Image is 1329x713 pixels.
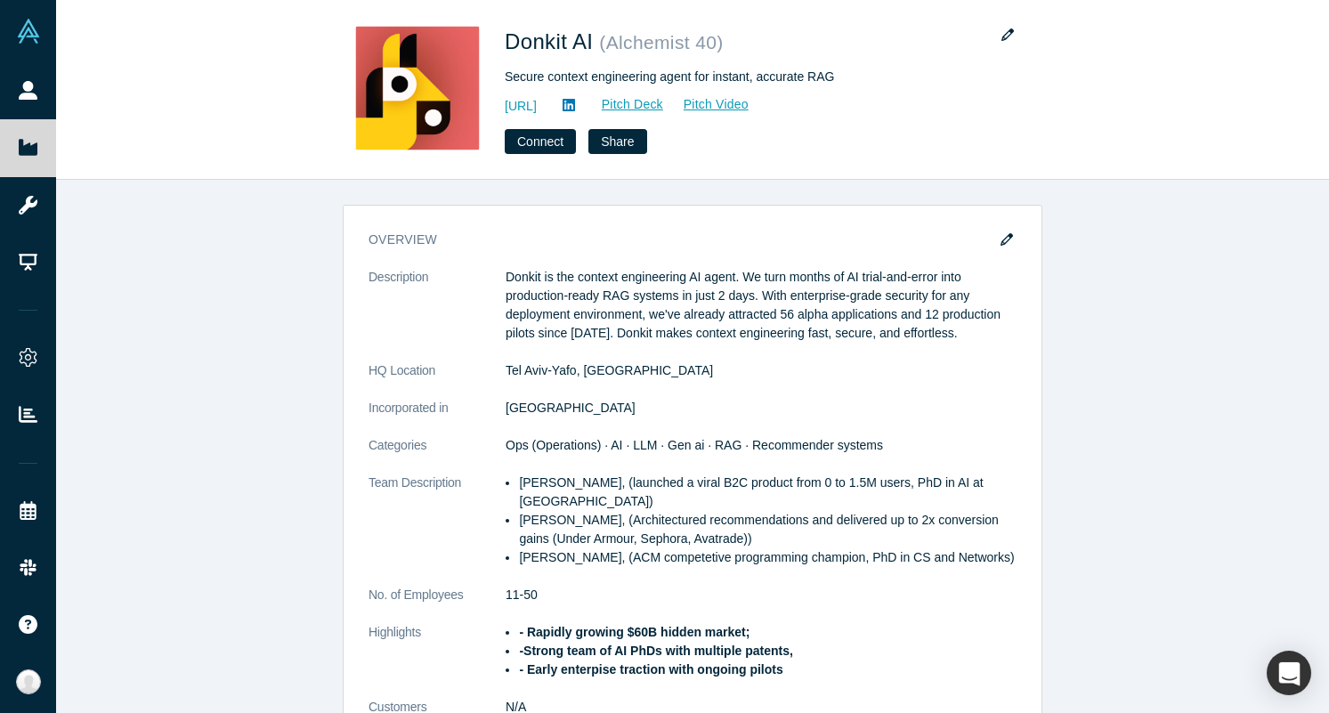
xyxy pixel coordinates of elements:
[369,268,506,361] dt: Description
[369,231,992,249] h3: overview
[519,511,1017,548] li: [PERSON_NAME], (Architectured recommendations and delivered up to 2x conversion gains (Under Armo...
[588,129,646,154] button: Share
[664,94,750,115] a: Pitch Video
[519,662,782,677] strong: - Early enterpise traction with ongoing pilots
[519,474,1017,511] li: [PERSON_NAME], (launched a viral B2C product from 0 to 1.5M users, PhD in AI at [GEOGRAPHIC_DATA])
[505,97,537,116] a: [URL]
[506,586,1017,604] dd: 11-50
[519,548,1017,567] li: [PERSON_NAME], (ACM competetive programming champion, PhD in CS and Networks)
[506,361,1017,380] dd: Tel Aviv-Yafo, [GEOGRAPHIC_DATA]
[505,129,576,154] button: Connect
[16,19,41,44] img: Alchemist Vault Logo
[506,399,1017,417] dd: [GEOGRAPHIC_DATA]
[369,586,506,623] dt: No. of Employees
[369,436,506,474] dt: Categories
[369,623,506,698] dt: Highlights
[506,268,1017,343] p: Donkit is the context engineering AI agent. We turn months of AI trial-and-error into production-...
[582,94,664,115] a: Pitch Deck
[369,399,506,436] dt: Incorporated in
[599,32,723,53] small: ( Alchemist 40 )
[369,474,506,586] dt: Team Description
[16,669,41,694] img: Katinka Harsányi's Account
[355,26,480,150] img: Donkit AI's Logo
[505,68,1003,86] div: Secure context engineering agent for instant, accurate RAG
[519,625,750,639] strong: - Rapidly growing $60B hidden market;
[505,29,599,53] span: Donkit AI
[369,361,506,399] dt: HQ Location
[506,438,883,452] span: Ops (Operations) · AI · LLM · Gen ai · RAG · Recommender systems
[519,644,793,658] strong: -Strong team of AI PhDs with multiple patents,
